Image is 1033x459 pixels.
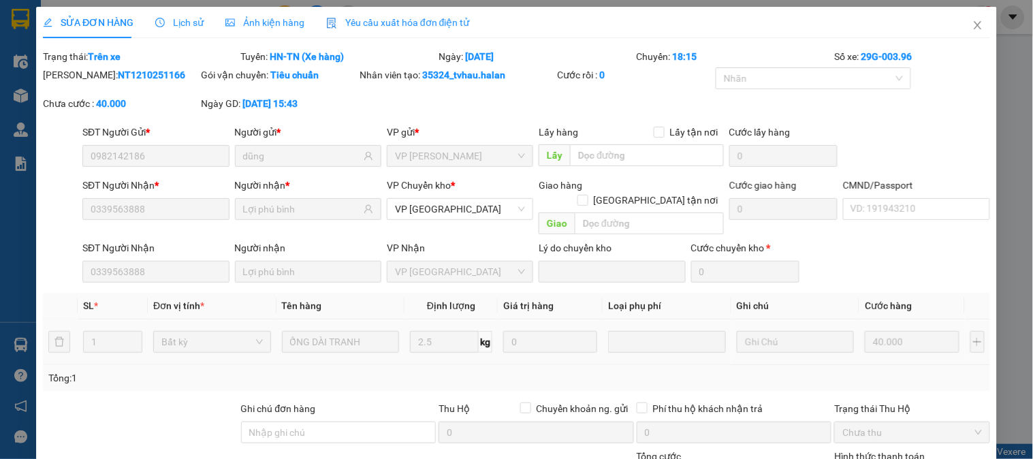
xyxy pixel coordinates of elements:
[558,67,713,82] div: Cước rồi :
[118,69,185,80] b: NT1210251166
[225,18,235,27] span: picture
[571,144,724,166] input: Dọc đường
[729,127,791,138] label: Cước lấy hàng
[88,51,121,62] b: Trên xe
[861,51,912,62] b: 29G-003.96
[241,422,436,443] input: Ghi chú đơn hàng
[17,93,203,138] b: GỬI : VP [GEOGRAPHIC_DATA]
[387,125,533,140] div: VP gửi
[395,146,525,166] span: VP Nguyễn Trãi
[243,148,361,163] input: Tên người gửi
[539,144,571,166] span: Lấy
[235,178,381,193] div: Người nhận
[202,96,357,111] div: Ngày GD:
[575,212,724,234] input: Dọc đường
[240,49,438,64] div: Tuyến:
[82,178,229,193] div: SĐT Người Nhận
[271,69,319,80] b: Tiêu chuẩn
[395,262,525,282] span: VP Phú Bình
[270,51,345,62] b: HN-TN (Xe hàng)
[465,51,494,62] b: [DATE]
[96,98,126,109] b: 40.000
[326,17,470,28] span: Yêu cầu xuất hóa đơn điện tử
[43,96,198,111] div: Chưa cước :
[970,331,985,353] button: plus
[531,401,634,416] span: Chuyển khoản ng. gửi
[241,403,316,414] label: Ghi chú đơn hàng
[729,145,838,167] input: Cước lấy hàng
[235,125,381,140] div: Người gửi
[479,331,492,353] span: kg
[48,331,70,353] button: delete
[225,17,304,28] span: Ảnh kiện hàng
[83,300,94,311] span: SL
[243,202,361,217] input: Tên người nhận
[503,300,554,311] span: Giá trị hàng
[43,18,52,27] span: edit
[588,193,724,208] span: [GEOGRAPHIC_DATA] tận nơi
[503,331,597,353] input: 0
[127,33,569,50] li: 271 - [PERSON_NAME] - [GEOGRAPHIC_DATA] - [GEOGRAPHIC_DATA]
[673,51,697,62] b: 18:15
[43,17,133,28] span: SỬA ĐƠN HÀNG
[439,403,470,414] span: Thu Hộ
[833,49,991,64] div: Số xe:
[834,401,989,416] div: Trạng thái Thu Hộ
[395,199,525,219] span: VP Yên Bình
[729,198,838,220] input: Cước giao hàng
[243,98,298,109] b: [DATE] 15:43
[865,331,959,353] input: 0
[282,300,322,311] span: Tên hàng
[865,300,912,311] span: Cước hàng
[202,67,357,82] div: Gói vận chuyển:
[364,204,373,214] span: user
[972,20,983,31] span: close
[600,69,605,80] b: 0
[539,212,575,234] span: Giao
[437,49,635,64] div: Ngày:
[648,401,769,416] span: Phí thu hộ khách nhận trả
[959,7,997,45] button: Close
[82,240,229,255] div: SĐT Người Nhận
[235,240,381,255] div: Người nhận
[729,180,797,191] label: Cước giao hàng
[42,49,240,64] div: Trạng thái:
[48,370,400,385] div: Tổng: 1
[843,178,989,193] div: CMND/Passport
[427,300,475,311] span: Định lượng
[387,180,451,191] span: VP Chuyển kho
[43,67,198,82] div: [PERSON_NAME]:
[691,240,800,255] div: Cước chuyển kho
[422,69,505,80] b: 35324_tvhau.halan
[326,18,337,29] img: icon
[635,49,833,64] div: Chuyến:
[153,300,204,311] span: Đơn vị tính
[539,127,579,138] span: Lấy hàng
[603,293,731,319] th: Loại phụ phí
[539,240,686,255] div: Lý do chuyển kho
[161,332,263,352] span: Bất kỳ
[17,17,119,85] img: logo.jpg
[539,180,583,191] span: Giao hàng
[387,240,533,255] div: VP Nhận
[360,67,555,82] div: Nhân viên tạo:
[364,151,373,161] span: user
[737,331,855,353] input: Ghi Chú
[155,17,204,28] span: Lịch sử
[842,422,981,443] span: Chưa thu
[282,331,400,353] input: VD: Bàn, Ghế
[731,293,860,319] th: Ghi chú
[155,18,165,27] span: clock-circle
[665,125,724,140] span: Lấy tận nơi
[82,125,229,140] div: SĐT Người Gửi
